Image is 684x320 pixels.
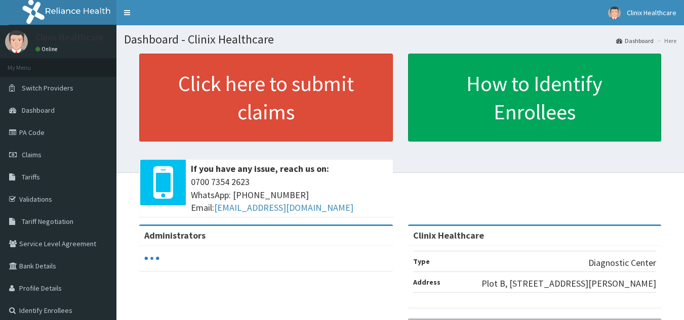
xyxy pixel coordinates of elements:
[191,163,329,174] b: If you have any issue, reach us on:
[191,175,388,214] span: 0700 7354 2623 WhatsApp: [PHONE_NUMBER] Email:
[139,54,393,142] a: Click here to submit claims
[124,33,676,46] h1: Dashboard - Clinix Healthcare
[408,54,662,142] a: How to Identify Enrollees
[5,30,28,53] img: User Image
[608,7,621,19] img: User Image
[588,256,656,269] p: Diagnostic Center
[22,106,55,115] span: Dashboard
[481,277,656,290] p: Plot B, [STREET_ADDRESS][PERSON_NAME]
[22,150,42,159] span: Claims
[413,230,484,241] strong: Clinix Healthcare
[616,36,654,45] a: Dashboard
[22,217,73,226] span: Tariff Negotiation
[627,8,676,17] span: Clinix Healthcare
[144,251,159,266] svg: audio-loading
[22,172,40,181] span: Tariffs
[214,202,353,213] a: [EMAIL_ADDRESS][DOMAIN_NAME]
[655,36,676,45] li: Here
[413,257,430,266] b: Type
[35,33,103,42] p: Clinix Healthcare
[413,278,440,287] b: Address
[144,230,206,241] b: Administrators
[22,83,73,93] span: Switch Providers
[35,45,60,53] a: Online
